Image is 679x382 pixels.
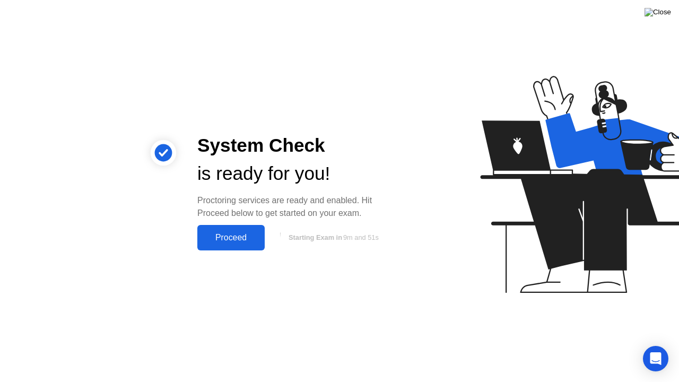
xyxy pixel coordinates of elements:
[201,233,262,242] div: Proceed
[270,228,395,248] button: Starting Exam in9m and 51s
[645,8,671,16] img: Close
[197,225,265,250] button: Proceed
[197,132,395,160] div: System Check
[343,233,379,241] span: 9m and 51s
[197,160,395,188] div: is ready for you!
[197,194,395,220] div: Proctoring services are ready and enabled. Hit Proceed below to get started on your exam.
[643,346,668,371] div: Open Intercom Messenger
